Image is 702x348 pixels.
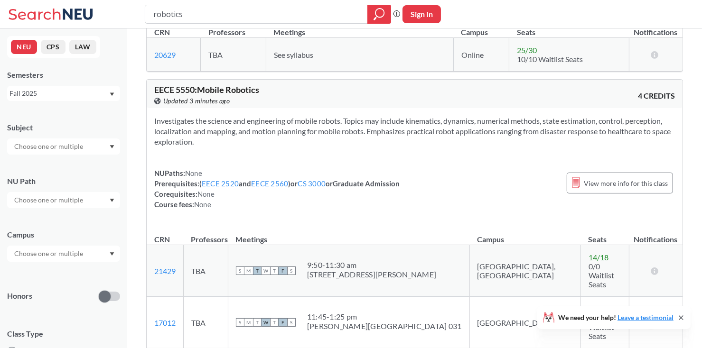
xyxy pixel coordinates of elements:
div: 9:50 - 11:30 am [307,260,436,270]
span: S [236,266,244,275]
div: NU Path [7,176,120,186]
div: [PERSON_NAME][GEOGRAPHIC_DATA] 031 [307,321,462,331]
span: None [197,190,215,198]
span: 4 / 49 [589,304,604,313]
input: Choose one or multiple [9,194,89,206]
a: EECE 2560 [251,179,288,188]
th: Campus [469,225,580,245]
button: CPS [41,40,66,54]
span: T [253,266,262,275]
button: Sign In [402,5,441,23]
span: F [279,266,287,275]
p: Honors [7,291,32,302]
section: Investigates the science and engineering of mobile robots. Topics may include kinematics, dynamic... [154,116,675,147]
div: [STREET_ADDRESS][PERSON_NAME] [307,270,436,279]
span: F [279,318,287,327]
input: Choose one or multiple [9,248,89,259]
input: Class, professor, course number, "phrase" [152,6,361,22]
button: NEU [11,40,37,54]
td: [GEOGRAPHIC_DATA], [GEOGRAPHIC_DATA] [469,245,580,297]
span: W [262,266,270,275]
span: See syllabus [274,50,313,59]
span: None [185,169,202,177]
a: 17012 [154,318,176,327]
span: We need your help! [558,314,674,321]
span: EECE 5550 : Mobile Robotics [154,84,259,95]
th: Meetings [228,225,470,245]
span: 14 / 18 [589,253,608,262]
div: Campus [7,229,120,240]
th: Seats [580,225,629,245]
a: 21429 [154,266,176,275]
span: T [253,318,262,327]
div: Dropdown arrow [7,246,120,262]
span: S [236,318,244,327]
span: T [270,318,279,327]
td: TBA [201,38,266,72]
svg: magnifying glass [374,8,385,21]
span: None [194,200,211,209]
span: Class Type [7,329,120,339]
span: 10/10 Waitlist Seats [517,55,583,64]
span: W [262,318,270,327]
td: TBA [184,245,228,297]
a: Leave a testimonial [618,313,674,321]
svg: Dropdown arrow [110,199,114,202]
a: 20629 [154,50,176,59]
th: Notifications [629,225,683,245]
span: M [244,318,253,327]
div: magnifying glass [367,5,391,24]
div: Semesters [7,70,120,80]
div: Fall 2025 [9,88,109,99]
div: Dropdown arrow [7,138,120,155]
span: S [287,318,296,327]
svg: Dropdown arrow [110,92,114,96]
input: Choose one or multiple [9,141,89,152]
span: 25 / 30 [517,46,537,55]
div: 11:45 - 1:25 pm [307,312,462,321]
svg: Dropdown arrow [110,252,114,256]
span: S [287,266,296,275]
div: CRN [154,27,170,37]
div: Dropdown arrow [7,192,120,208]
div: CRN [154,234,170,245]
span: Updated 3 minutes ago [163,96,230,106]
span: M [244,266,253,275]
a: CS 3000 [298,179,326,188]
svg: Dropdown arrow [110,145,114,149]
td: Online [454,38,509,72]
div: NUPaths: Prerequisites: ( and ) or or Graduate Admission Corequisites: Course fees: [154,168,400,210]
a: EECE 2520 [202,179,239,188]
div: Subject [7,122,120,133]
button: LAW [69,40,96,54]
span: T [270,266,279,275]
span: 0/0 Waitlist Seats [589,262,614,289]
span: 4 CREDITS [638,91,675,101]
th: Professors [184,225,228,245]
span: View more info for this class [584,177,668,189]
div: Fall 2025Dropdown arrow [7,86,120,101]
